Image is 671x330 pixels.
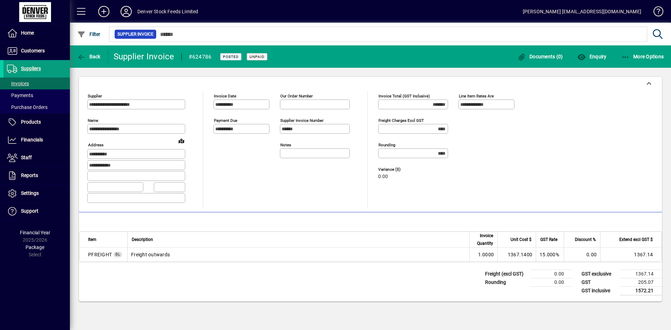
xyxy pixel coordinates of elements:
[469,248,497,262] td: 1.0000
[88,118,98,123] mat-label: Name
[21,137,43,142] span: Financials
[7,81,29,86] span: Invoices
[620,50,666,63] button: More Options
[280,118,324,123] mat-label: Supplier invoice number
[575,236,596,243] span: Discount %
[3,185,70,202] a: Settings
[621,54,664,59] span: More Options
[21,30,34,36] span: Home
[176,135,187,146] a: View on map
[26,244,44,250] span: Package
[578,278,620,286] td: GST
[474,232,493,247] span: Invoice Quantity
[115,252,120,256] span: GL
[620,278,662,286] td: 205.07
[3,101,70,113] a: Purchase Orders
[137,6,199,17] div: Denver Stock Feeds Limited
[620,286,662,295] td: 1572.21
[132,236,153,243] span: Description
[21,66,41,71] span: Suppliers
[378,94,430,98] mat-label: Invoice Total (GST inclusive)
[7,93,33,98] span: Payments
[21,173,38,178] span: Reports
[578,286,620,295] td: GST inclusive
[75,28,102,41] button: Filter
[540,236,557,243] span: GST Rate
[88,251,112,258] span: Freight outwards
[576,50,608,63] button: Enquiry
[114,51,174,62] div: Supplier Invoice
[378,118,424,123] mat-label: Freight charges excl GST
[189,51,212,63] div: #624786
[3,113,70,131] a: Products
[536,248,564,262] td: 15.000%
[7,104,48,110] span: Purchase Orders
[378,167,420,172] span: Variance ($)
[115,5,137,18] button: Profile
[280,94,313,98] mat-label: Our order number
[3,42,70,60] a: Customers
[497,248,536,262] td: 1367.1400
[3,24,70,42] a: Home
[518,54,563,59] span: Documents (0)
[21,208,38,214] span: Support
[378,174,388,179] span: 0.00
[482,278,531,286] td: Rounding
[3,149,70,167] a: Staff
[577,54,606,59] span: Enquiry
[600,248,662,262] td: 1367.14
[511,236,532,243] span: Unit Cost $
[127,248,469,262] td: Freight outwards
[531,278,572,286] td: 0.00
[3,167,70,184] a: Reports
[20,230,50,235] span: Financial Year
[648,1,662,24] a: Knowledge Base
[93,5,115,18] button: Add
[280,142,291,147] mat-label: Notes
[70,50,108,63] app-page-header-button: Back
[459,94,494,98] mat-label: Line item rates are
[531,270,572,278] td: 0.00
[214,118,237,123] mat-label: Payment due
[21,155,32,160] span: Staff
[21,48,45,53] span: Customers
[77,54,101,59] span: Back
[250,54,265,59] span: Unpaid
[77,31,101,37] span: Filter
[117,31,153,38] span: Supplier Invoice
[214,94,236,98] mat-label: Invoice date
[619,236,653,243] span: Extend excl GST $
[88,94,102,98] mat-label: Supplier
[3,203,70,220] a: Support
[223,54,239,59] span: Posted
[21,190,39,196] span: Settings
[564,248,600,262] td: 0.00
[516,50,565,63] button: Documents (0)
[620,270,662,278] td: 1367.14
[75,50,102,63] button: Back
[88,236,96,243] span: Item
[482,270,531,278] td: Freight (excl GST)
[3,78,70,89] a: Invoices
[578,270,620,278] td: GST exclusive
[523,6,641,17] div: [PERSON_NAME] [EMAIL_ADDRESS][DOMAIN_NAME]
[3,89,70,101] a: Payments
[21,119,41,125] span: Products
[378,142,395,147] mat-label: Rounding
[3,131,70,149] a: Financials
